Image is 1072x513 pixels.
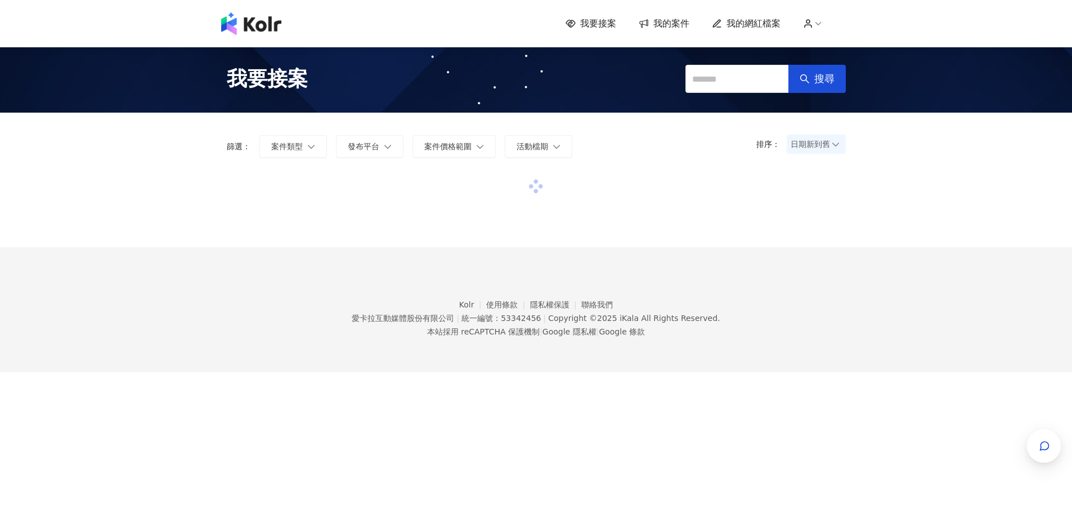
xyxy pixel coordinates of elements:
a: 我的案件 [639,17,689,30]
p: 篩選： [227,142,250,151]
a: iKala [620,314,639,323]
a: 我要接案 [566,17,616,30]
span: 我要接案 [227,65,308,93]
span: 日期新到舊 [791,136,842,153]
button: 發布平台 [336,135,403,158]
a: Google 條款 [599,327,645,336]
div: 愛卡拉互動媒體股份有限公司 [352,314,454,323]
div: 統一編號：53342456 [461,314,541,323]
button: 案件價格範圍 [412,135,496,158]
span: 案件類型 [271,142,303,151]
a: Google 隱私權 [542,327,596,336]
span: 我的案件 [653,17,689,30]
span: 搜尋 [814,73,835,85]
span: 我要接案 [580,17,616,30]
a: 隱私權保護 [530,300,582,309]
span: 案件價格範圍 [424,142,472,151]
img: logo [221,12,281,35]
span: 我的網紅檔案 [726,17,781,30]
span: 發布平台 [348,142,379,151]
a: 聯絡我們 [581,300,613,309]
a: 我的網紅檔案 [712,17,781,30]
span: | [596,327,599,336]
span: 活動檔期 [517,142,548,151]
p: 排序： [756,140,787,149]
button: 搜尋 [788,65,846,93]
button: 案件類型 [259,135,327,158]
span: | [540,327,542,336]
a: 使用條款 [486,300,530,309]
span: | [543,314,546,323]
span: search [800,74,810,84]
a: Kolr [459,300,486,309]
button: 活動檔期 [505,135,572,158]
div: Copyright © 2025 All Rights Reserved. [548,314,720,323]
span: 本站採用 reCAPTCHA 保護機制 [427,325,645,338]
span: | [456,314,459,323]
